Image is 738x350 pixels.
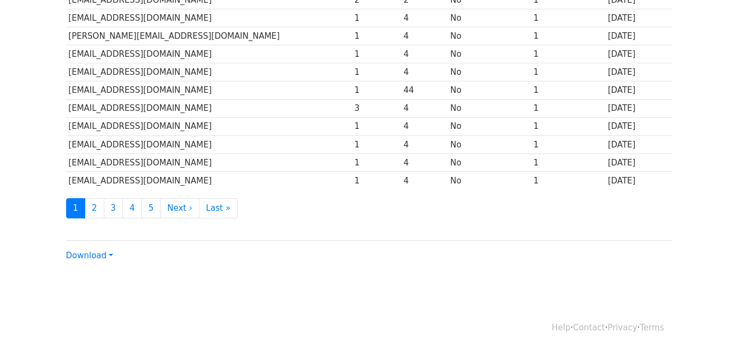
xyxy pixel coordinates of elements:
[66,45,352,63] td: [EMAIL_ADDRESS][DOMAIN_NAME]
[401,117,448,135] td: 4
[66,198,86,218] a: 1
[66,27,352,45] td: [PERSON_NAME][EMAIL_ADDRESS][DOMAIN_NAME]
[448,117,531,135] td: No
[531,153,605,171] td: 1
[352,135,401,153] td: 1
[160,198,199,218] a: Next ›
[401,171,448,189] td: 4
[401,45,448,63] td: 4
[401,135,448,153] td: 4
[401,99,448,117] td: 4
[607,323,637,333] a: Privacy
[401,27,448,45] td: 4
[448,45,531,63] td: No
[605,153,672,171] td: [DATE]
[448,153,531,171] td: No
[352,9,401,27] td: 1
[401,153,448,171] td: 4
[66,153,352,171] td: [EMAIL_ADDRESS][DOMAIN_NAME]
[66,81,352,99] td: [EMAIL_ADDRESS][DOMAIN_NAME]
[122,198,142,218] a: 4
[199,198,238,218] a: Last »
[448,9,531,27] td: No
[605,27,672,45] td: [DATE]
[605,99,672,117] td: [DATE]
[605,171,672,189] td: [DATE]
[531,27,605,45] td: 1
[448,63,531,81] td: No
[605,9,672,27] td: [DATE]
[401,9,448,27] td: 4
[66,135,352,153] td: [EMAIL_ADDRESS][DOMAIN_NAME]
[352,45,401,63] td: 1
[531,99,605,117] td: 1
[531,117,605,135] td: 1
[573,323,605,333] a: Contact
[352,81,401,99] td: 1
[605,45,672,63] td: [DATE]
[605,135,672,153] td: [DATE]
[141,198,161,218] a: 5
[66,63,352,81] td: [EMAIL_ADDRESS][DOMAIN_NAME]
[531,135,605,153] td: 1
[352,99,401,117] td: 3
[448,81,531,99] td: No
[352,153,401,171] td: 1
[552,323,570,333] a: Help
[352,27,401,45] td: 1
[401,81,448,99] td: 44
[605,81,672,99] td: [DATE]
[66,171,352,189] td: [EMAIL_ADDRESS][DOMAIN_NAME]
[448,99,531,117] td: No
[640,323,664,333] a: Terms
[531,45,605,63] td: 1
[66,9,352,27] td: [EMAIL_ADDRESS][DOMAIN_NAME]
[66,251,113,260] a: Download
[66,117,352,135] td: [EMAIL_ADDRESS][DOMAIN_NAME]
[683,298,738,350] iframe: Chat Widget
[531,9,605,27] td: 1
[66,99,352,117] td: [EMAIL_ADDRESS][DOMAIN_NAME]
[401,63,448,81] td: 4
[85,198,104,218] a: 2
[352,171,401,189] td: 1
[448,135,531,153] td: No
[448,27,531,45] td: No
[104,198,123,218] a: 3
[352,117,401,135] td: 1
[448,171,531,189] td: No
[531,81,605,99] td: 1
[531,171,605,189] td: 1
[531,63,605,81] td: 1
[352,63,401,81] td: 1
[605,117,672,135] td: [DATE]
[605,63,672,81] td: [DATE]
